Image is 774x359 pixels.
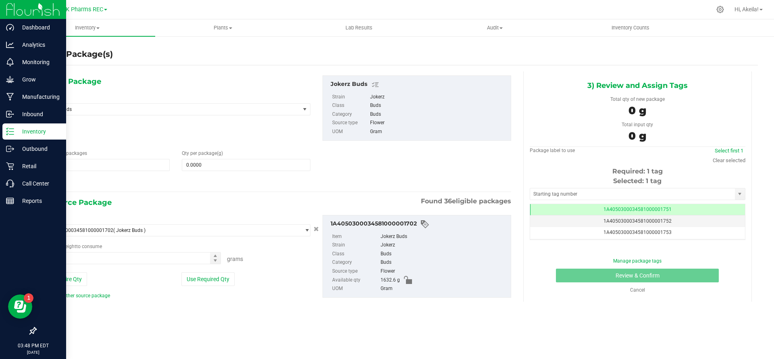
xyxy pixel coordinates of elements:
[335,24,383,31] span: Lab Results
[734,6,759,13] span: Hi, Akeila!
[613,177,662,185] span: Selected: 1 tag
[14,23,62,32] p: Dashboard
[4,349,62,355] p: [DATE]
[601,24,660,31] span: Inventory Counts
[370,119,506,127] div: Flower
[210,258,220,264] span: Decrease value
[427,24,562,31] span: Audit
[332,119,368,127] label: Source type
[24,293,33,303] iframe: Resource center unread badge
[370,127,506,136] div: Gram
[14,75,62,84] p: Grow
[182,159,310,171] input: 0.0000
[332,258,379,267] label: Category
[332,127,368,136] label: UOM
[210,253,220,259] span: Increase value
[563,19,699,36] a: Inventory Counts
[603,218,672,224] span: 1A4050300034581000001752
[421,196,511,206] span: Found eligible packages
[227,256,243,262] span: Grams
[332,101,368,110] label: Class
[427,19,563,36] a: Audit
[628,104,646,117] span: 0 g
[444,197,452,205] span: 36
[6,127,14,136] inline-svg: Inventory
[14,196,62,206] p: Reports
[587,79,688,92] span: 3) Review and Assign Tags
[14,40,62,50] p: Analytics
[381,232,507,241] div: Jokerz Buds
[182,150,223,156] span: Qty per package
[381,250,507,259] div: Buds
[603,230,672,235] span: 1A4050300034581000001753
[57,6,103,13] span: MJK Pharms REC
[381,241,507,250] div: Jokerz
[331,219,507,229] div: 1A4050300034581000001702
[381,284,507,293] div: Gram
[14,161,62,171] p: Retail
[622,122,653,127] span: Total input qty
[14,109,62,119] p: Inbound
[291,19,427,36] a: Lab Results
[381,267,507,276] div: Flower
[35,48,113,60] h4: Create Package(s)
[14,127,62,136] p: Inventory
[6,75,14,83] inline-svg: Grow
[42,75,101,88] span: 1) New Package
[311,223,321,235] button: Cancel button
[715,6,725,13] div: Manage settings
[300,225,310,236] span: select
[630,287,645,293] a: Cancel
[331,80,507,90] div: Jokerz Buds
[370,101,506,110] div: Buds
[19,24,155,31] span: Inventory
[14,144,62,154] p: Outbound
[530,188,735,200] input: Starting tag number
[300,104,310,115] span: select
[14,92,62,102] p: Manufacturing
[6,58,14,66] inline-svg: Monitoring
[332,110,368,119] label: Category
[45,228,113,233] span: 1A4050300034581000001702
[332,284,379,293] label: UOM
[6,110,14,118] inline-svg: Inbound
[713,157,745,163] a: Clear selected
[332,250,379,259] label: Class
[42,159,169,171] input: 1
[155,19,291,36] a: Plants
[42,129,310,141] span: Jokerz
[217,150,223,156] span: (g)
[113,228,146,233] span: ( Jokerz Buds )
[181,272,235,286] button: Use Required Qty
[156,24,291,31] span: Plants
[332,276,379,285] label: Available qty
[332,267,379,276] label: Source type
[42,293,110,298] a: Add another source package
[332,93,368,102] label: Strain
[6,179,14,188] inline-svg: Call Center
[42,196,112,209] span: 2) Source Package
[332,241,379,250] label: Strain
[6,197,14,205] inline-svg: Reports
[370,93,506,102] div: Jokerz
[14,179,62,188] p: Call Center
[610,96,665,102] span: Total qty of new package
[42,244,102,249] span: Package to consume
[370,110,506,119] div: Buds
[4,342,62,349] p: 03:48 PM EDT
[628,129,646,142] span: 0 g
[381,258,507,267] div: Buds
[735,188,745,200] span: select
[19,19,155,36] a: Inventory
[556,269,719,282] button: Review & Confirm
[62,244,76,249] span: weight
[6,93,14,101] inline-svg: Manufacturing
[612,167,663,175] span: Required: 1 tag
[613,258,662,264] a: Manage package tags
[6,41,14,49] inline-svg: Analytics
[6,23,14,31] inline-svg: Dashboard
[8,294,32,319] iframe: Resource center
[6,145,14,153] inline-svg: Outbound
[14,57,62,67] p: Monitoring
